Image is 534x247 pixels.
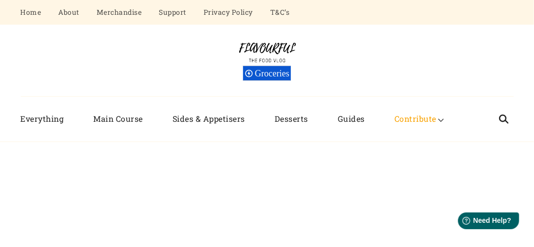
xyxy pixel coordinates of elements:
[158,106,260,132] a: Sides & Appetisers
[380,106,451,132] a: Contribute
[260,106,323,132] a: Desserts
[446,209,523,236] iframe: Help widget launcher
[230,39,304,65] img: Flavourful
[79,106,158,132] a: Main Course
[243,66,291,81] div: Groceries
[323,106,380,132] a: Guides
[21,106,79,132] a: Everything
[255,69,292,78] span: Groceries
